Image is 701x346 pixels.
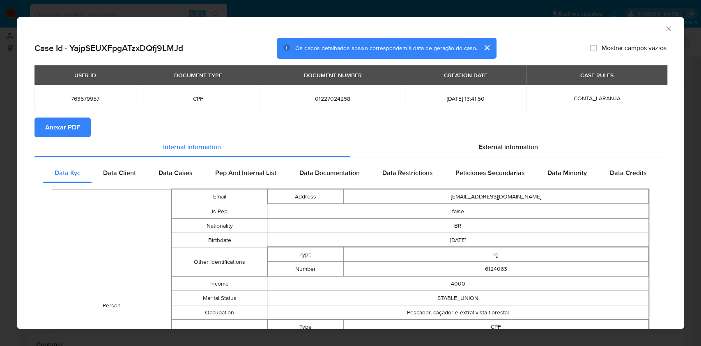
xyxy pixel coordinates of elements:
[415,95,517,102] span: [DATE] 13:41:50
[455,168,525,178] span: Peticiones Secundarias
[382,168,433,178] span: Data Restrictions
[55,168,80,178] span: Data Kyc
[34,118,91,137] button: Anexar PDF
[575,68,618,82] div: CASE RULES
[172,233,267,247] td: Birthdate
[268,189,344,204] td: Address
[270,95,395,102] span: 01227024258
[267,277,649,291] td: 4000
[547,168,587,178] span: Data Minority
[344,189,648,204] td: [EMAIL_ADDRESS][DOMAIN_NAME]
[172,247,267,277] td: Other Identifications
[172,305,267,320] td: Occupation
[267,291,649,305] td: STABLE_UNION
[172,291,267,305] td: Marital Status
[172,277,267,291] td: Income
[215,168,276,178] span: Pep And Internal List
[103,168,136,178] span: Data Client
[295,44,477,52] span: Os dados detalhados abaixo correspondem à data de geração do caso.
[45,118,80,136] span: Anexar PDF
[172,219,267,233] td: Nationality
[590,45,597,51] input: Mostrar campos vazios
[267,305,649,320] td: Pescador, caçador e extrativista florestal
[34,43,183,53] h2: Case Id - YajpSEUXFpgATzxDQfj9LMJd
[439,68,492,82] div: CREATION DATE
[344,247,648,262] td: rg
[172,189,267,204] td: Email
[602,44,667,52] span: Mostrar campos vazios
[477,38,496,58] button: cerrar
[299,168,359,178] span: Data Documentation
[609,168,646,178] span: Data Credits
[268,320,344,334] td: Type
[268,262,344,276] td: Number
[69,68,101,82] div: USER ID
[44,95,126,102] span: 763579957
[267,219,649,233] td: BR
[267,233,649,247] td: [DATE]
[17,17,684,329] div: closure-recommendation-modal
[34,137,667,157] div: Detailed info
[159,168,193,178] span: Data Cases
[43,163,658,183] div: Detailed internal info
[268,247,344,262] td: Type
[163,142,221,152] span: Internal information
[146,95,250,102] span: CPF
[169,68,227,82] div: DOCUMENT TYPE
[172,204,267,219] td: Is Pep
[299,68,366,82] div: DOCUMENT NUMBER
[478,142,538,152] span: External information
[573,94,620,102] span: CONTA_LARANJA
[664,25,672,32] button: Fechar a janela
[267,204,649,219] td: false
[344,320,648,334] td: CPF
[344,262,648,276] td: 6124063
